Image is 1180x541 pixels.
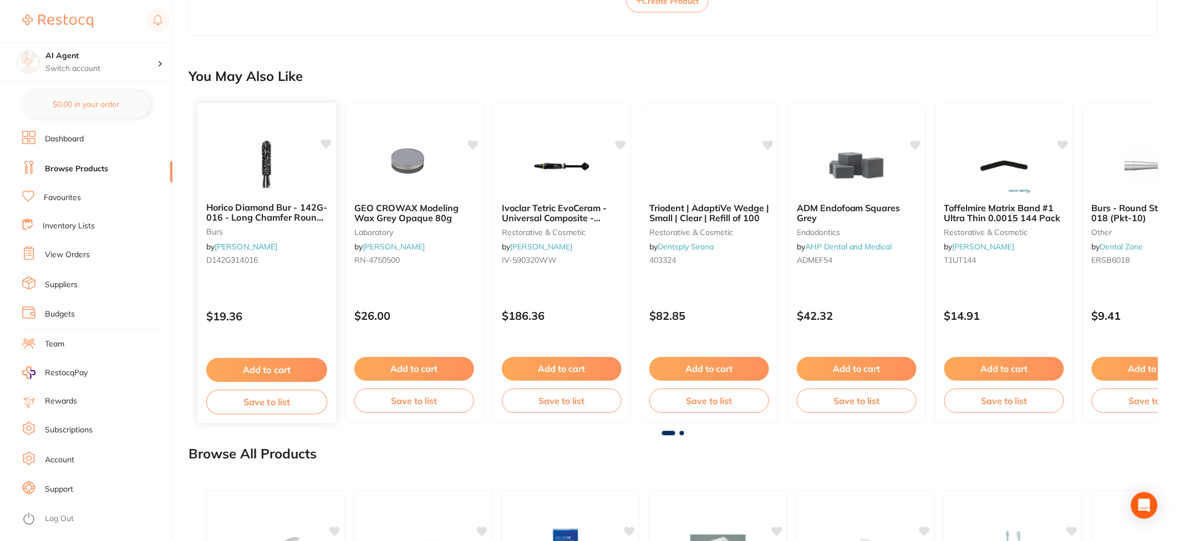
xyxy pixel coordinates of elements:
a: RestocqPay [22,366,88,379]
a: Dashboard [45,134,84,145]
small: ADMEF54 [797,256,917,264]
span: by [797,242,892,252]
img: RestocqPay [22,366,35,379]
button: Save to list [649,389,769,413]
small: RN-4750500 [354,256,474,264]
p: Switch account [45,63,157,74]
a: [PERSON_NAME] [953,242,1015,252]
small: burs [206,227,327,236]
h2: Browse All Products [189,447,317,462]
p: $82.85 [649,309,769,322]
a: Restocq Logo [22,8,93,34]
b: GEO CROWAX Modeling Wax Grey Opaque 80g [354,203,474,223]
a: [PERSON_NAME] [215,242,277,252]
button: Save to list [797,389,917,413]
a: View Orders [45,249,90,261]
span: by [354,242,425,252]
span: by [1092,242,1143,252]
button: Save to list [502,389,622,413]
b: ADM Endofoam Squares Grey [797,203,917,223]
a: Budgets [45,309,75,320]
a: Suppliers [45,279,78,290]
img: GEO CROWAX Modeling Wax Grey Opaque 80g [378,139,450,194]
img: Ivoclar Tetric EvoCeram - Universal Composite - Shade C2 - 3g Syringe [526,139,598,194]
small: endodontics [797,228,917,237]
small: restorative & cosmetic [649,228,769,237]
a: Support [45,484,73,495]
img: AI Agent [17,51,39,73]
div: Open Intercom Messenger [1131,492,1158,519]
span: RestocqPay [45,368,88,379]
button: $0.00 in your order [22,91,150,118]
a: Dentsply Sirona [658,242,714,252]
small: restorative & cosmetic [502,228,622,237]
button: Add to cart [797,357,917,380]
b: Horico Diamond Bur - 142G-016 - Long Chamfer Round - Coarse - High Speed, Friction Grip (FG), 1-Pack [206,202,327,223]
a: Browse Products [45,164,108,175]
small: 403324 [649,256,769,264]
a: Subscriptions [45,425,93,436]
a: Team [45,339,64,350]
b: Ivoclar Tetric EvoCeram - Universal Composite - Shade C2 - 3g Syringe [502,203,622,223]
small: D142G314016 [206,256,327,264]
b: Toffelmire Matrix Band #1 Ultra Thin 0.0015 144 Pack [944,203,1064,223]
p: $19.36 [206,310,327,323]
span: by [206,242,277,252]
p: $14.91 [944,309,1064,322]
img: Horico Diamond Bur - 142G-016 - Long Chamfer Round - Coarse - High Speed, Friction Grip (FG), 1-Pack [230,137,303,193]
span: by [502,242,572,252]
button: Add to cart [944,357,1064,380]
p: $26.00 [354,309,474,322]
button: Save to list [354,389,474,413]
small: IV-590320WW [502,256,622,264]
p: $186.36 [502,309,622,322]
button: Add to cart [649,357,769,380]
a: Inventory Lists [43,221,95,232]
h4: AI Agent [45,50,157,62]
b: Triodent | AdaptiVe Wedge | Small | Clear | Refill of 100 [649,203,769,223]
h2: You May Also Like [189,69,303,84]
a: Account [45,455,74,466]
img: Restocq Logo [22,14,93,28]
button: Add to cart [354,357,474,380]
button: Log Out [22,511,169,528]
a: Log Out [45,513,74,524]
button: Add to cart [502,357,622,380]
img: Toffelmire Matrix Band #1 Ultra Thin 0.0015 144 Pack [968,139,1040,194]
a: [PERSON_NAME] [510,242,572,252]
img: ADM Endofoam Squares Grey [821,139,893,194]
a: [PERSON_NAME] [363,242,425,252]
a: AHP Dental and Medical [805,242,892,252]
small: restorative & cosmetic [944,228,1064,237]
button: Save to list [206,390,327,415]
a: Favourites [44,192,81,203]
button: Save to list [944,389,1064,413]
span: by [649,242,714,252]
small: laboratory [354,228,474,237]
button: Add to cart [206,358,327,382]
a: Rewards [45,396,77,407]
p: $42.32 [797,309,917,322]
span: by [944,242,1015,252]
a: Dental Zone [1100,242,1143,252]
img: Triodent | AdaptiVe Wedge | Small | Clear | Refill of 100 [673,139,745,194]
small: T1UT144 [944,256,1064,264]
